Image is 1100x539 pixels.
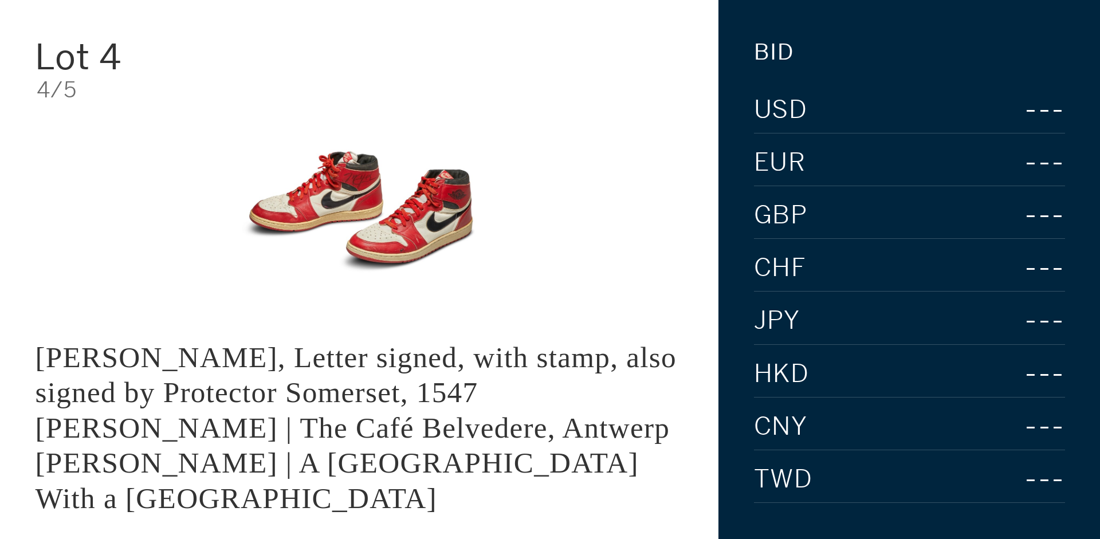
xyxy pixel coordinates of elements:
span: JPY [754,308,800,333]
div: Bid [754,41,794,63]
span: GBP [754,203,808,228]
div: --- [981,356,1065,391]
span: EUR [754,150,806,175]
img: King Edward VI, Letter signed, with stamp, also signed by Protector Somerset, 1547 LOUIS VAN ENGE... [220,119,498,304]
div: --- [993,145,1065,180]
div: --- [948,303,1065,338]
div: Lot 4 [35,40,251,74]
div: [PERSON_NAME], Letter signed, with stamp, also signed by Protector Somerset, 1547 [PERSON_NAME] |... [35,341,677,514]
div: --- [999,250,1065,285]
span: CHF [754,255,807,281]
span: TWD [754,467,813,492]
div: --- [954,92,1065,127]
span: USD [754,97,808,123]
div: --- [995,198,1065,233]
span: CNY [754,414,808,439]
div: 4/5 [37,79,683,101]
div: --- [969,462,1065,497]
div: --- [992,409,1065,444]
span: HKD [754,361,810,387]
